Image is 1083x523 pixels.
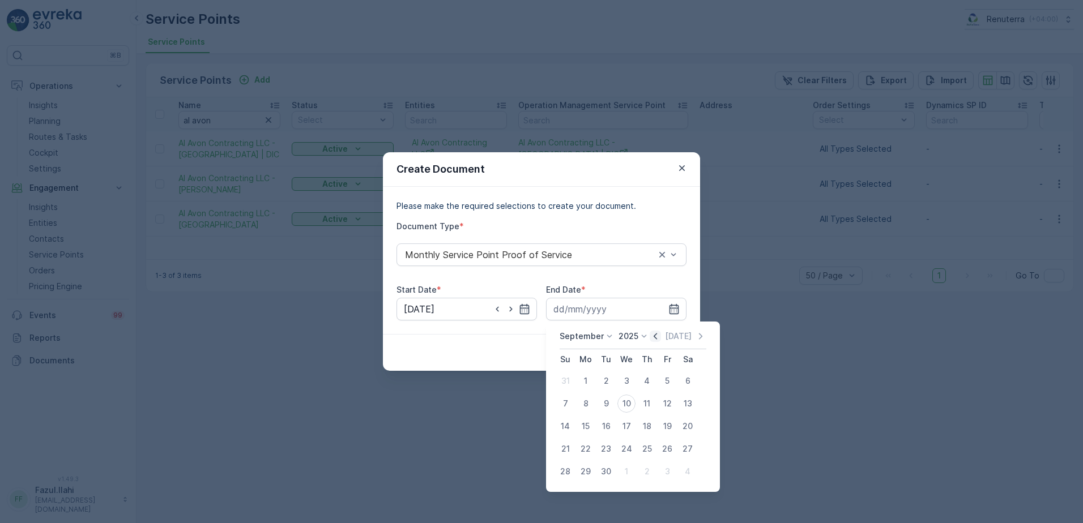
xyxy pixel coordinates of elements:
[638,372,656,390] div: 4
[619,331,638,342] p: 2025
[396,161,485,177] p: Create Document
[597,440,615,458] div: 23
[638,440,656,458] div: 25
[679,440,697,458] div: 27
[617,395,636,413] div: 10
[575,349,596,370] th: Monday
[617,372,636,390] div: 3
[556,462,574,481] div: 28
[658,462,676,481] div: 3
[597,395,615,413] div: 9
[658,372,676,390] div: 5
[637,349,657,370] th: Thursday
[556,417,574,435] div: 14
[617,440,636,458] div: 24
[556,395,574,413] div: 7
[638,395,656,413] div: 11
[597,417,615,435] div: 16
[396,221,459,231] label: Document Type
[617,462,636,481] div: 1
[638,462,656,481] div: 2
[396,200,687,212] p: Please make the required selections to create your document.
[596,349,616,370] th: Tuesday
[396,285,437,294] label: Start Date
[577,372,595,390] div: 1
[577,395,595,413] div: 8
[679,372,697,390] div: 6
[679,462,697,481] div: 4
[396,298,537,320] input: dd/mm/yyyy
[560,331,604,342] p: September
[638,417,656,435] div: 18
[665,331,692,342] p: [DATE]
[658,440,676,458] div: 26
[546,285,581,294] label: End Date
[546,298,687,320] input: dd/mm/yyyy
[679,417,697,435] div: 20
[577,417,595,435] div: 15
[597,462,615,481] div: 30
[597,372,615,390] div: 2
[555,349,575,370] th: Sunday
[657,349,677,370] th: Friday
[679,395,697,413] div: 13
[577,462,595,481] div: 29
[556,440,574,458] div: 21
[658,395,676,413] div: 12
[658,417,676,435] div: 19
[617,417,636,435] div: 17
[677,349,698,370] th: Saturday
[577,440,595,458] div: 22
[556,372,574,390] div: 31
[616,349,637,370] th: Wednesday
